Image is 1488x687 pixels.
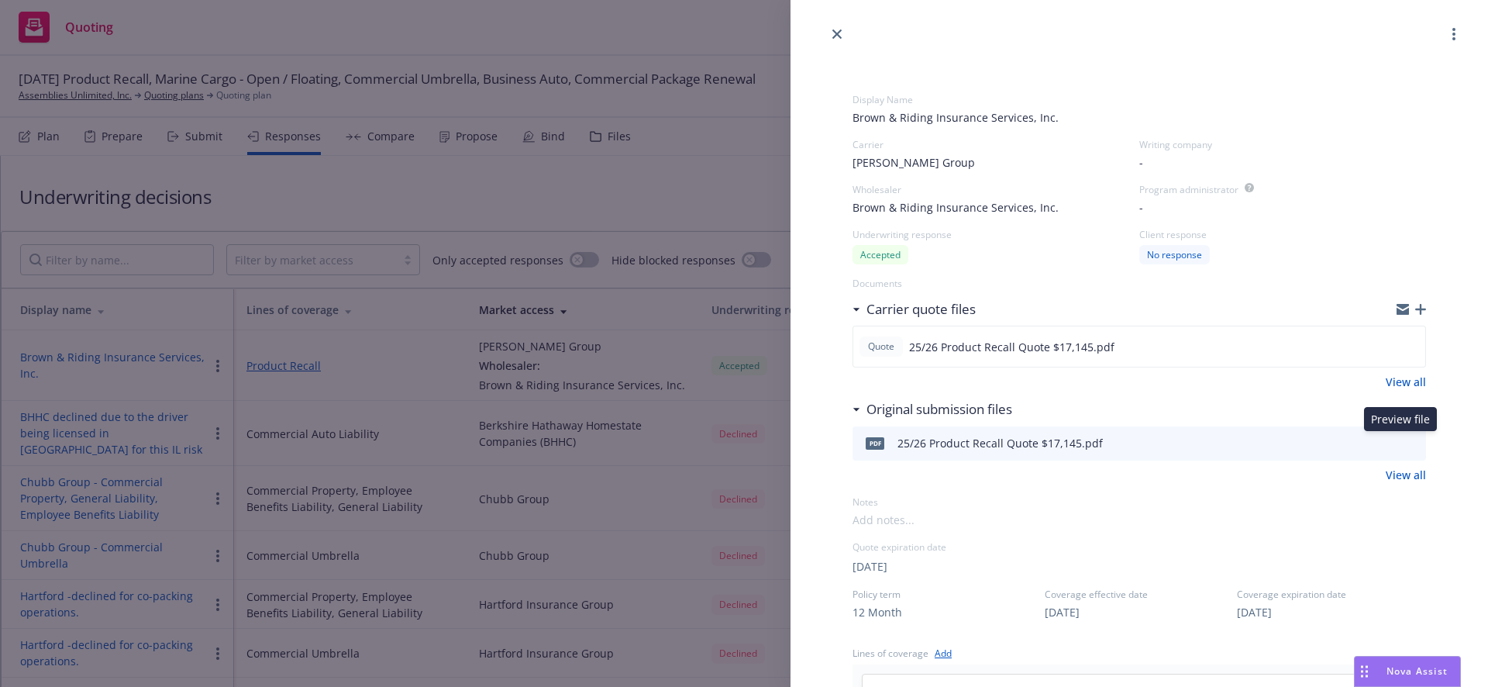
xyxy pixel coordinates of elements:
[852,199,1059,216] span: Brown & Riding Insurance Services, Inc.
[852,228,1139,241] div: Underwriting response
[852,399,1012,419] div: Original submission files
[1045,588,1234,601] span: Coverage effective date
[852,540,1426,554] div: Quote expiration date
[1386,374,1426,390] a: View all
[1355,657,1374,686] div: Drag to move
[1045,604,1080,620] button: [DATE]
[1380,337,1393,356] button: download file
[866,340,897,354] span: Quote
[852,604,902,620] button: 12 Month
[1139,228,1426,241] div: Client response
[1354,656,1461,687] button: Nova Assist
[1139,138,1426,151] div: Writing company
[852,183,1139,196] div: Wholesaler
[852,588,1042,601] span: Policy term
[1378,434,1390,453] button: download file
[828,25,846,43] a: close
[1364,407,1437,431] div: Preview file
[866,399,1012,419] h3: Original submission files
[1405,337,1419,356] button: preview file
[852,647,928,660] div: Lines of coverage
[866,437,884,449] span: pdf
[1386,467,1426,483] a: View all
[852,245,908,264] div: Accepted
[1139,154,1143,171] span: -
[852,109,1426,126] span: Brown & Riding Insurance Services, Inc.
[852,138,1139,151] div: Carrier
[1403,434,1420,453] button: preview file
[1139,245,1210,264] div: No response
[852,154,975,171] span: [PERSON_NAME] Group
[866,299,976,319] h3: Carrier quote files
[909,339,1114,355] span: 25/26 Product Recall Quote $17,145.pdf
[897,435,1103,451] div: 25/26 Product Recall Quote $17,145.pdf
[852,495,1426,509] div: Notes
[1386,665,1448,678] span: Nova Assist
[852,558,887,575] button: [DATE]
[852,299,976,319] div: Carrier quote files
[1237,604,1272,620] button: [DATE]
[852,93,1426,106] div: Display Name
[1237,588,1426,601] span: Coverage expiration date
[1139,183,1238,196] div: Program administrator
[1139,199,1143,216] span: -
[852,277,1426,290] div: Documents
[935,645,952,661] a: Add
